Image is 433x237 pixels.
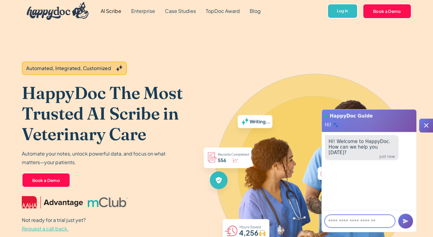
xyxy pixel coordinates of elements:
div: Automated, Integrated, Customized [26,65,111,72]
a: home [22,1,89,22]
span: Request a call back. [22,225,69,232]
a: Book a Demo [363,4,412,18]
h1: HappyDoc The Most Trusted AI Scribe in Veterinary Care [22,82,197,144]
p: Automate your notes, unlock powerful data, and focus on what matters—your patients. [22,149,169,167]
img: Grey sparkles. [116,65,123,72]
a: Log In [327,4,358,19]
img: AAHA Advantage logo [22,196,83,208]
p: Not ready for a trial just yet? [22,216,86,233]
img: mclub logo [88,197,127,207]
img: HappyDoc Logo: A happy dog with his ear up, listening. [27,2,89,20]
a: Book a Demo [22,173,71,188]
